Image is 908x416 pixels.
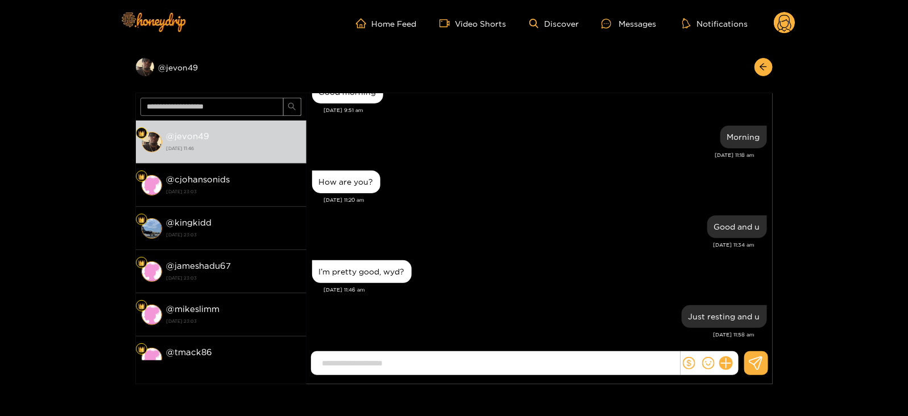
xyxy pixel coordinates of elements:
strong: [DATE] 23:03 [167,230,301,240]
button: arrow-left [754,58,773,76]
a: Home Feed [356,18,417,28]
div: Sep. 15, 11:58 am [682,305,767,328]
div: Just resting and u [689,312,760,321]
div: Good and u [714,222,760,231]
strong: [DATE] 23:03 [167,273,301,283]
a: Discover [529,19,579,28]
img: Fan Level [138,130,145,137]
span: smile [702,357,715,369]
div: Sep. 15, 11:46 am [312,260,412,283]
div: @jevon49 [136,58,306,76]
div: [DATE] 11:58 am [312,331,755,339]
strong: @ tmack86 [167,347,213,357]
strong: [DATE] 23:03 [167,316,301,326]
span: home [356,18,372,28]
div: How are you? [319,177,374,186]
strong: @ jevon49 [167,131,210,141]
strong: [DATE] 23:03 [167,186,301,197]
strong: @ mikeslimm [167,304,220,314]
div: Morning [727,132,760,142]
img: Fan Level [138,173,145,180]
strong: [DATE] 11:46 [167,143,301,153]
img: conversation [142,348,162,368]
div: Sep. 15, 11:34 am [707,215,767,238]
span: arrow-left [759,63,768,72]
img: Fan Level [138,217,145,223]
span: video-camera [440,18,455,28]
a: Video Shorts [440,18,507,28]
div: Messages [602,17,656,30]
div: [DATE] 11:18 am [312,151,755,159]
div: [DATE] 9:51 am [324,106,767,114]
button: search [283,98,301,116]
div: [DATE] 11:34 am [312,241,755,249]
button: dollar [681,355,698,372]
div: Sep. 15, 11:18 am [720,126,767,148]
strong: @ jameshadu67 [167,261,231,271]
img: Fan Level [138,346,145,353]
div: [DATE] 11:20 am [324,196,767,204]
img: conversation [142,132,162,152]
img: Fan Level [138,260,145,267]
strong: @ kingkidd [167,218,212,227]
span: dollar [683,357,695,369]
img: conversation [142,305,162,325]
button: Notifications [679,18,751,29]
img: conversation [142,261,162,282]
strong: [DATE] 23:03 [167,359,301,369]
div: I’m pretty good, wyd? [319,267,405,276]
img: Fan Level [138,303,145,310]
div: Sep. 15, 11:20 am [312,170,380,193]
strong: @ cjohansonids [167,174,230,184]
img: conversation [142,175,162,195]
div: [DATE] 11:46 am [324,286,767,294]
span: search [288,102,296,112]
img: conversation [142,218,162,239]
